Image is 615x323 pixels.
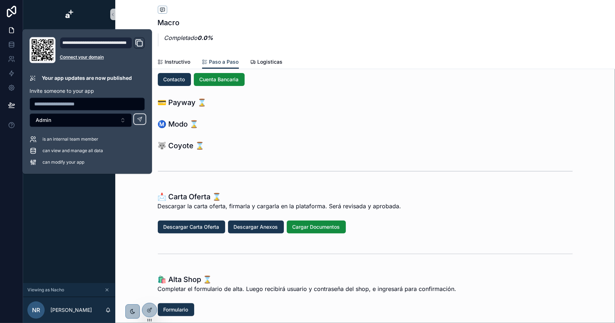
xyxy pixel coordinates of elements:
[228,220,284,233] button: Descargar Anexos
[158,97,207,108] h1: 💳 Payway ⌛️
[202,55,239,69] a: Paso a Paso
[250,55,283,70] a: Logisticas
[164,306,188,313] span: Formulario
[158,119,199,129] h1: Ⓜ️ Modo ⌛️
[43,148,103,154] span: can view and manage all data
[63,9,75,20] img: App logo
[43,136,98,142] span: is an internal team member
[27,287,64,293] span: Viewing as Nacho
[234,223,278,231] span: Descargar Anexos
[60,54,145,60] a: Connect your domain
[30,113,132,127] button: Select Button
[32,306,40,314] span: NR
[43,159,84,165] span: can modify your app
[158,18,213,28] h1: Macro
[164,223,219,231] span: Descargar Carta Oferta
[158,220,225,233] button: Descargar Carta Oferta
[158,285,456,293] span: Completar el formulario de alta. Luego recibirá usuario y contraseña del shop, e ingresará para c...
[158,192,401,202] h1: 📩 Carta Oferta ⌛️
[293,223,340,231] span: Cargar Documentos
[198,34,213,41] strong: 0.0%
[30,87,145,95] p: Invite someone to your app
[287,220,346,233] button: Cargar Documentos
[158,303,194,316] button: Formulario
[164,33,213,42] p: Completado
[158,73,191,86] button: Contacto
[158,274,456,285] h1: 🛍️ Alta Shop ⌛️
[165,58,191,65] span: Instructivo
[60,37,145,63] div: Domain and Custom Link
[194,73,245,86] button: Cuenta Bancaria
[158,55,191,70] a: Instructivo
[158,141,205,151] h1: 🐺 Coyote ⌛️
[209,58,239,65] span: Paso a Paso
[158,202,401,210] span: Descargar la carta oferta, firmarla y cargarla en la plataforma. Será revisada y aprobada.
[42,74,132,82] p: Your app updates are now published
[50,306,92,314] p: [PERSON_NAME]
[200,76,239,83] span: Cuenta Bancaria
[258,58,283,65] span: Logisticas
[23,29,115,85] div: scrollable content
[164,76,185,83] span: Contacto
[36,117,51,124] span: Admin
